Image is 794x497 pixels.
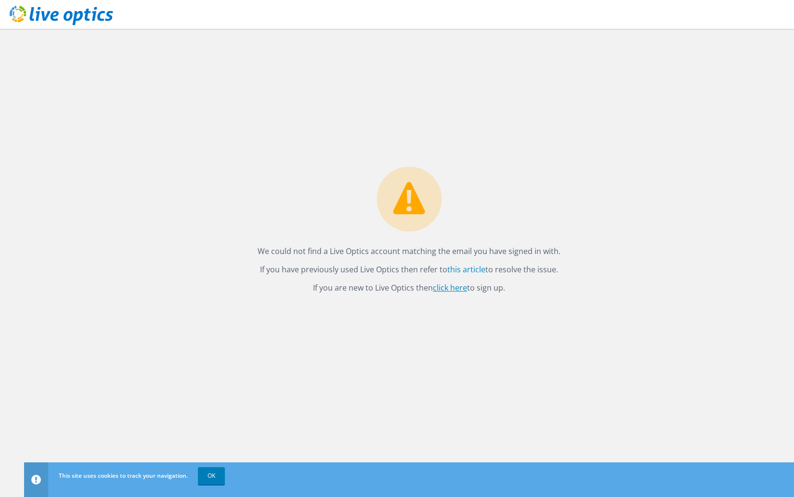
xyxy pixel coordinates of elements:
[198,467,225,484] a: OK
[59,472,188,480] span: This site uses cookies to track your navigation.
[258,263,560,276] p: If you have previously used Live Optics then refer to to resolve the issue.
[433,282,467,293] a: click here
[258,281,560,294] p: If you are new to Live Optics then to sign up.
[258,244,560,258] p: We could not find a Live Optics account matching the email you have signed in with.
[447,264,485,275] a: this article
